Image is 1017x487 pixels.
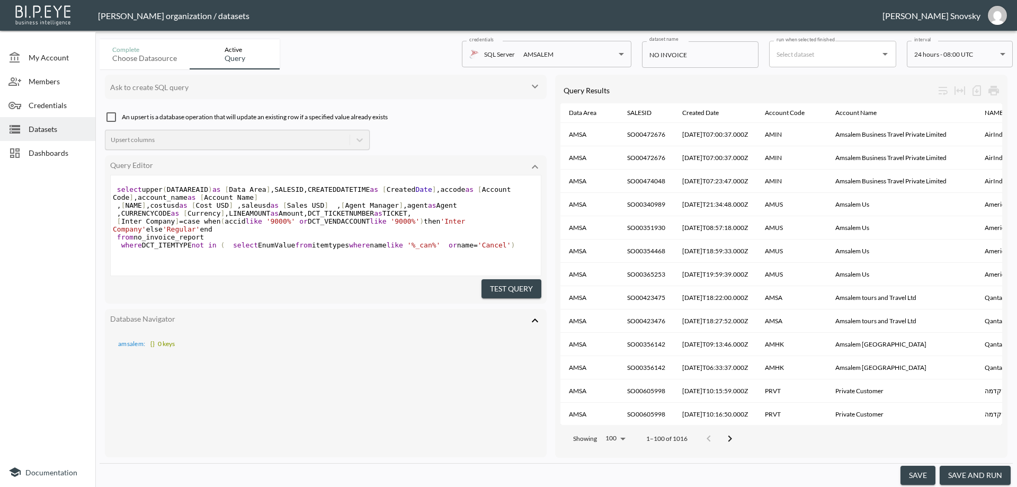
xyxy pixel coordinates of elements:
[469,36,494,43] label: credentials
[117,209,121,217] span: ,
[117,185,142,193] span: select
[756,356,827,379] th: AMHK
[560,403,619,426] th: AMSA
[337,201,341,209] span: ,
[133,193,138,201] span: ,
[478,241,511,249] span: 'Cancel'
[560,193,619,216] th: AMSA
[121,201,126,209] span: [
[179,201,188,209] span: as
[619,309,674,333] th: SO00423476
[827,193,976,216] th: Amsalem Us
[481,279,541,299] button: Test Query
[117,201,121,209] span: ,
[25,468,77,477] span: Documentation
[646,434,688,443] p: 1–100 of 1016
[324,201,328,209] span: ]
[619,263,674,286] th: SO00365253
[827,123,976,146] th: Amsalem Business Travel Private Limited
[29,76,87,87] span: Members
[474,241,478,249] span: =
[988,6,1007,25] img: e1d6fdeb492d5bd457900032a53483e8
[110,314,519,323] div: Database Navigator
[951,82,968,99] div: Toggle table layout between fixed and auto (default: auto)
[200,193,204,201] span: [
[756,286,827,309] th: AMSA
[756,309,827,333] th: AMSA
[233,241,258,249] span: select
[117,217,121,225] span: [
[370,217,386,225] span: like
[105,104,547,123] div: An upsert is a database operation that will update an existing row if a specified value already e...
[569,107,610,119] span: Data Area
[765,107,805,119] div: Account Code
[914,48,996,60] div: 24 hours - 08:00 UTC
[756,403,827,426] th: PRVT
[150,340,155,348] span: {}
[674,309,756,333] th: 2023-04-28T18:27:52.000Z
[229,201,233,209] span: ]
[13,3,74,26] img: bipeye-logo
[827,263,976,286] th: Amsalem Us
[374,209,382,217] span: as
[112,54,177,63] div: Choose datasource
[163,225,200,233] span: 'Regular'
[985,82,1002,99] div: Print
[142,201,146,209] span: ]
[756,216,827,240] th: AMUS
[188,193,196,201] span: as
[914,36,931,43] label: interval
[304,209,308,217] span: ,
[719,428,741,449] button: Go to next page
[619,170,674,193] th: SO00474048
[827,170,976,193] th: Amsalem Business Travel Private Limited
[341,201,345,209] span: [
[827,309,976,333] th: Amsalem tours and Travel Ltd
[129,193,133,201] span: ]
[212,185,221,193] span: as
[601,431,629,445] div: 100
[827,333,976,356] th: Amsalem Hong Kong
[756,240,827,263] th: AMUS
[560,170,619,193] th: AMSA
[560,216,619,240] th: AMSA
[777,36,835,43] label: run when selected finished
[674,170,756,193] th: 2023-09-15T07:23:47.000Z
[465,185,474,193] span: as
[878,47,893,61] button: Open
[8,466,87,479] a: Documentation
[985,107,1003,119] div: NAME
[299,217,308,225] span: or
[221,241,225,249] span: (
[564,86,934,95] div: Query Results
[560,333,619,356] th: AMSA
[478,185,482,193] span: [
[113,201,461,209] span: NAME costusd Cost USD saleusd Sales USD Agent Manager agent Agent
[619,123,674,146] th: SO00472676
[225,185,229,193] span: [
[254,193,258,201] span: ]
[756,379,827,403] th: PRVT
[304,185,308,193] span: ,
[674,216,756,240] th: 2022-09-15T08:57:18.000Z
[349,241,370,249] span: where
[827,286,976,309] th: Amsalem tours and Travel Ltd
[900,466,935,485] button: save
[266,185,271,193] span: ]
[674,333,756,356] th: 2022-09-30T09:13:46.000Z
[560,379,619,403] th: AMSA
[221,209,225,217] span: ]
[619,193,674,216] th: SO00340989
[619,356,674,379] th: SO00356142
[266,217,296,225] span: '9000%'
[985,107,1017,119] span: NAME
[560,123,619,146] th: AMSA
[827,356,976,379] th: Amsalem Hong Kong
[432,185,436,193] span: ]
[756,146,827,170] th: AMIN
[649,36,678,42] label: dataset name
[221,217,225,225] span: (
[387,241,403,249] span: like
[192,241,204,249] span: not
[98,11,882,21] div: [PERSON_NAME] organization / datasets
